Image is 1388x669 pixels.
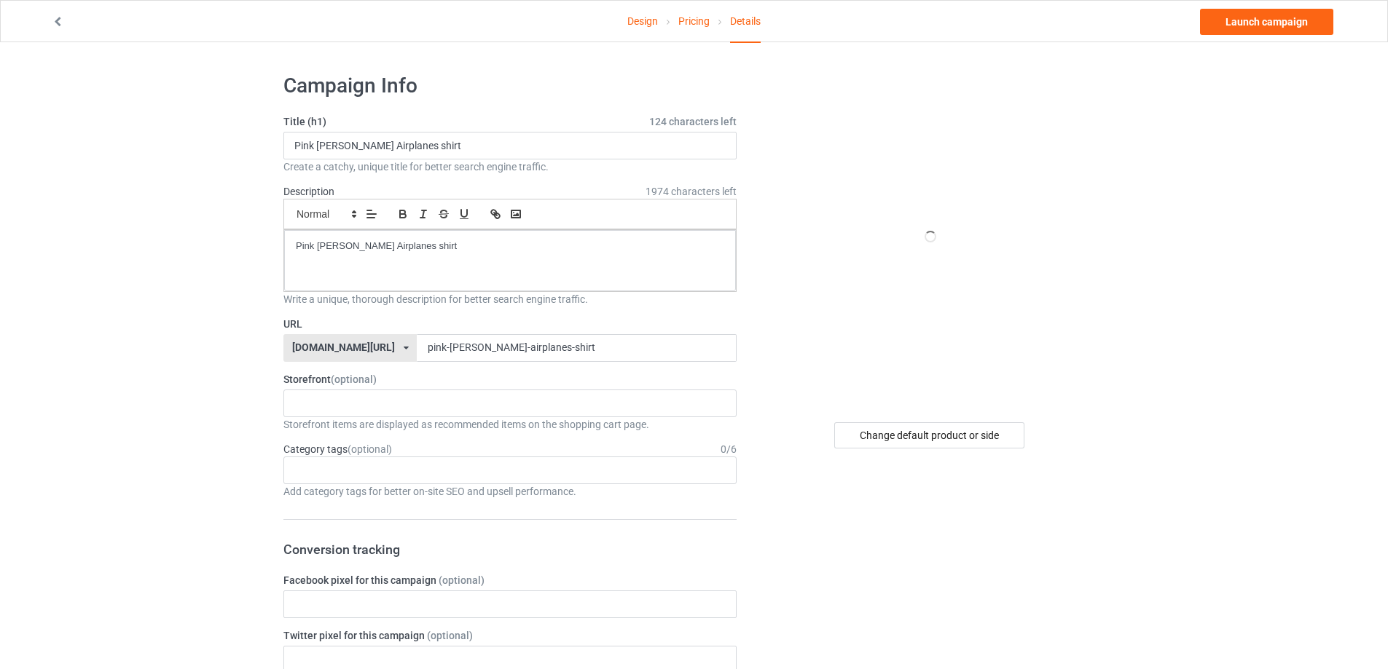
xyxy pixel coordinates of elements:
[296,240,724,253] p: Pink [PERSON_NAME] Airplanes shirt
[331,373,377,385] span: (optional)
[678,1,710,41] a: Pricing
[283,317,737,331] label: URL
[283,114,737,129] label: Title (h1)
[1200,9,1333,35] a: Launch campaign
[646,184,737,199] span: 1974 characters left
[427,630,473,641] span: (optional)
[283,573,737,587] label: Facebook pixel for this campaign
[649,114,737,129] span: 124 characters left
[283,186,334,197] label: Description
[627,1,658,41] a: Design
[283,372,737,387] label: Storefront
[721,442,737,456] div: 0 / 6
[439,574,485,586] span: (optional)
[283,417,737,432] div: Storefront items are displayed as recommended items on the shopping cart page.
[834,422,1024,448] div: Change default product or side
[730,1,761,43] div: Details
[283,292,737,306] div: Write a unique, thorough description for better search engine traffic.
[283,541,737,558] h3: Conversion tracking
[283,159,737,174] div: Create a catchy, unique title for better search engine traffic.
[283,628,737,643] label: Twitter pixel for this campaign
[283,442,392,456] label: Category tags
[292,342,395,352] div: [DOMAIN_NAME][URL]
[283,73,737,99] h1: Campaign Info
[283,484,737,499] div: Add category tags for better on-site SEO and upsell performance.
[348,443,392,455] span: (optional)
